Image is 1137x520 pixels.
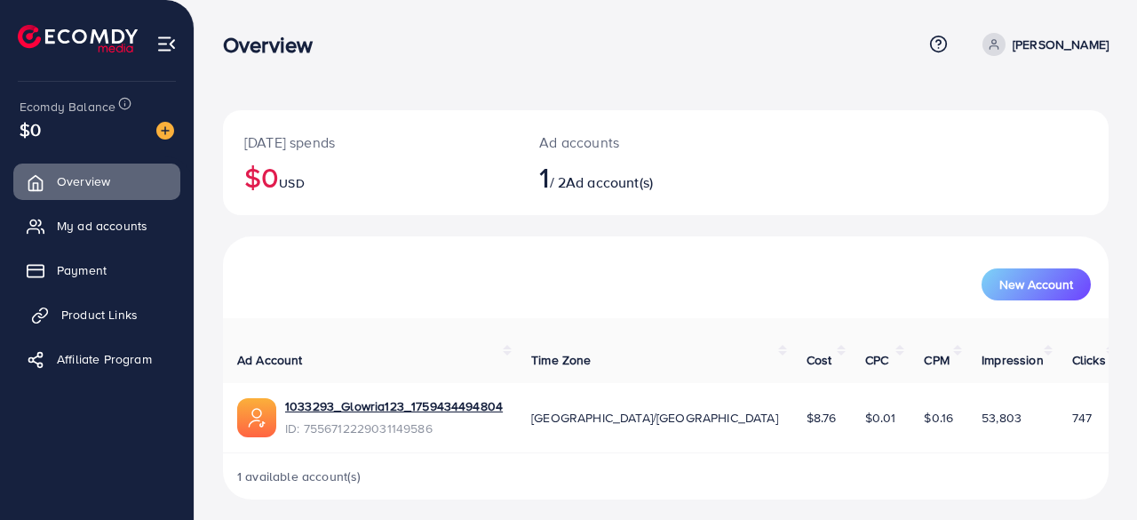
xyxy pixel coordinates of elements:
span: Clicks [1072,351,1106,369]
span: Time Zone [531,351,591,369]
span: 1 [539,156,549,197]
span: 53,803 [982,409,1022,427]
span: $0 [20,116,41,142]
a: 1033293_Glowria123_1759434494804 [285,397,503,415]
span: $0.01 [865,409,896,427]
span: Ad Account [237,351,303,369]
span: $0.16 [924,409,953,427]
span: Affiliate Program [57,350,152,368]
span: [GEOGRAPHIC_DATA]/[GEOGRAPHIC_DATA] [531,409,778,427]
span: Product Links [61,306,138,324]
a: Overview [13,164,180,199]
span: $8.76 [807,409,837,427]
h3: Overview [223,32,327,58]
span: Ad account(s) [566,172,653,192]
p: [PERSON_NAME] [1013,34,1109,55]
span: New Account [999,278,1073,291]
a: Affiliate Program [13,341,180,377]
span: Payment [57,261,107,279]
h2: / 2 [539,160,718,194]
iframe: Chat [1061,440,1124,507]
a: Payment [13,252,180,288]
span: Ecomdy Balance [20,98,115,116]
span: Overview [57,172,110,190]
span: ID: 7556712229031149586 [285,420,503,437]
p: [DATE] spends [244,132,497,153]
p: Ad accounts [539,132,718,153]
img: menu [156,34,177,54]
img: ic-ads-acc.e4c84228.svg [237,398,276,437]
a: [PERSON_NAME] [975,33,1109,56]
span: USD [279,174,304,192]
a: Product Links [13,297,180,332]
a: My ad accounts [13,208,180,244]
span: CPC [865,351,888,369]
span: Impression [982,351,1044,369]
span: Cost [807,351,832,369]
span: 1 available account(s) [237,468,362,485]
span: CPM [924,351,949,369]
span: My ad accounts [57,217,147,235]
h2: $0 [244,160,497,194]
span: 747 [1072,409,1092,427]
img: image [156,122,174,140]
button: New Account [982,268,1091,300]
img: logo [18,25,138,52]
